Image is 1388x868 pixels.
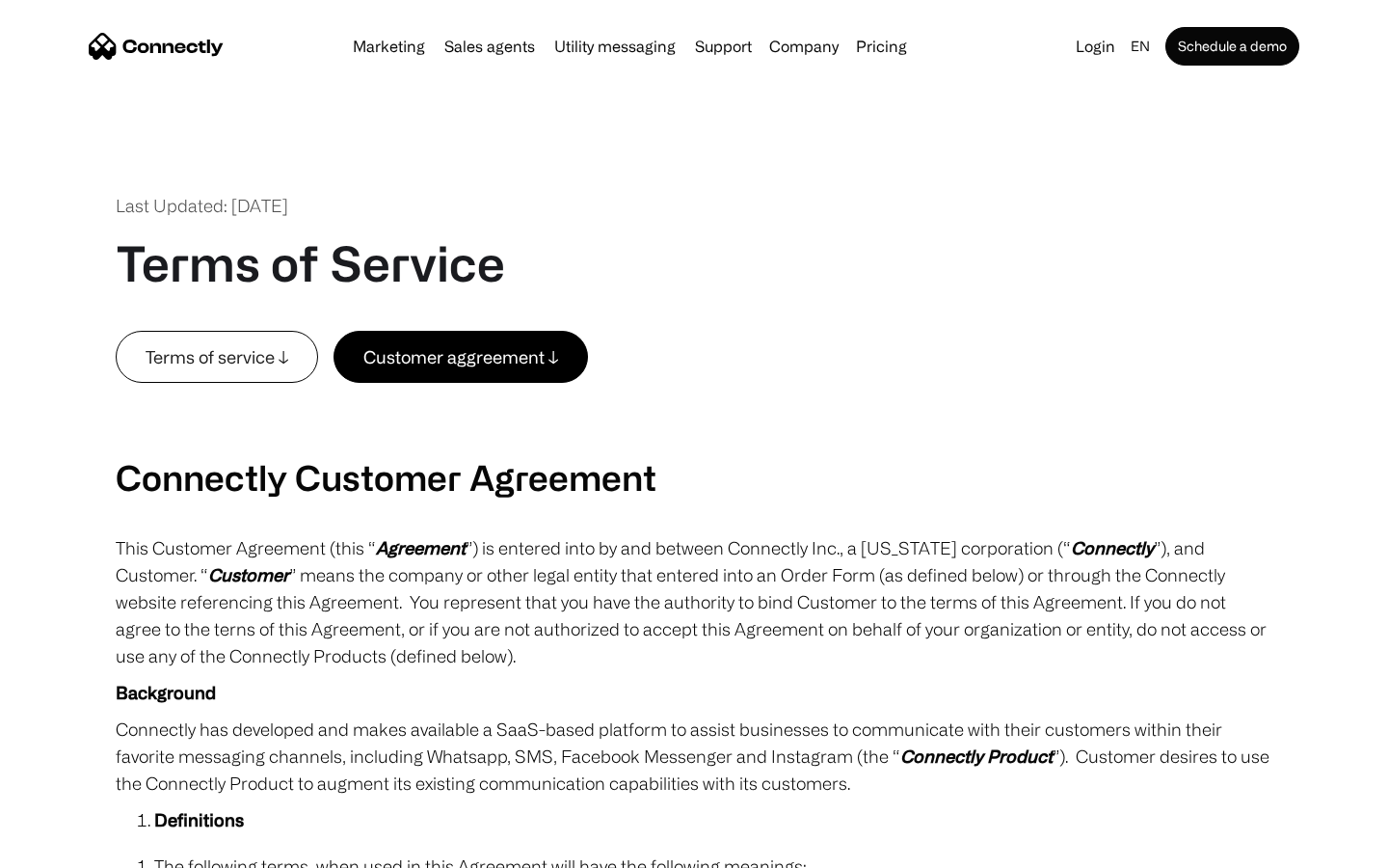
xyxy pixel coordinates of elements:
[345,39,433,54] a: Marketing
[19,832,116,861] aside: Language selected: English
[376,538,466,557] em: Agreement
[848,39,915,54] a: Pricing
[116,534,1272,669] p: This Customer Agreement (this “ ”) is entered into by and between Connectly Inc., a [US_STATE] co...
[146,343,288,370] div: Terms of service ↓
[1131,33,1150,60] div: en
[116,683,216,702] strong: Background
[116,456,1272,498] h2: Connectly Customer Agreement
[900,746,1053,766] em: Connectly Product
[116,383,1272,410] p: ‍
[769,33,839,60] div: Company
[363,343,558,370] div: Customer aggreement ↓
[116,420,1272,447] p: ‍
[547,39,683,54] a: Utility messaging
[116,716,1272,797] p: Connectly has developed and makes available a SaaS-based platform to assist businesses to communi...
[154,810,244,829] strong: Definitions
[437,39,543,54] a: Sales agents
[116,234,505,292] h1: Terms of Service
[1068,33,1123,60] a: Login
[687,39,760,54] a: Support
[1071,538,1154,557] em: Connectly
[39,834,116,861] ul: Language list
[1165,27,1299,66] a: Schedule a demo
[208,565,289,584] em: Customer
[116,193,288,219] div: Last Updated: [DATE]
